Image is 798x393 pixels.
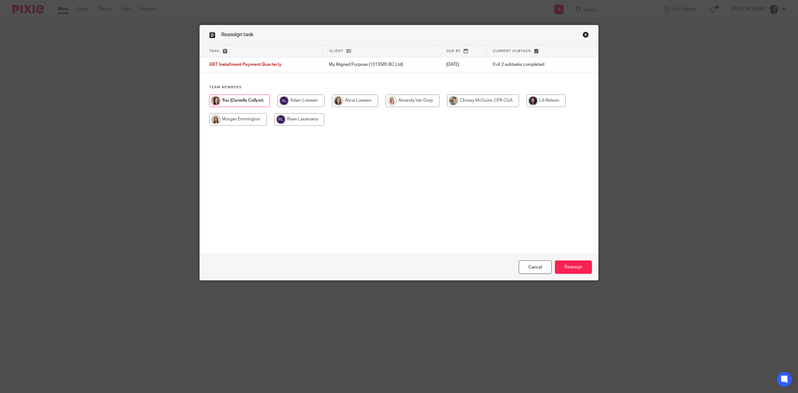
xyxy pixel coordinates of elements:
p: [DATE] [446,61,480,68]
span: Due by [446,49,461,53]
span: Client [329,49,344,53]
td: 0 of 2 subtasks completed [487,57,573,72]
a: Close this dialog window [519,260,552,274]
p: My Aligned Purpose (1313585 BC Ltd) [329,61,434,68]
input: Reassign [555,260,592,274]
span: GST Installment Payment Quarterly [209,63,281,67]
h4: Team members [209,85,589,90]
span: Reassign task [221,32,253,37]
a: Close this dialog window [583,32,589,40]
span: Task [209,49,220,53]
span: Current subtask [493,49,531,53]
